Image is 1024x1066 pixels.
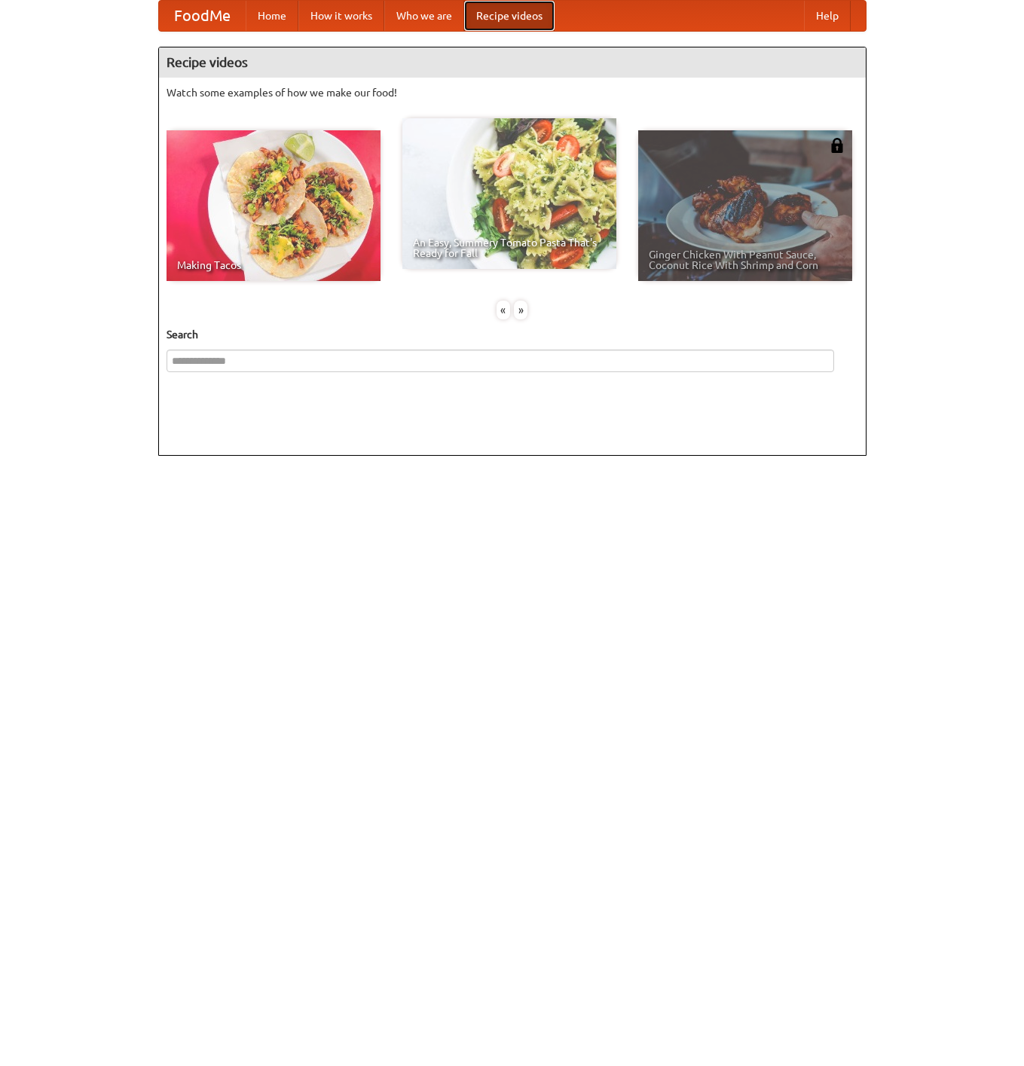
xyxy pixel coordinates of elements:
h5: Search [167,327,858,342]
a: Help [804,1,851,31]
a: Who we are [384,1,464,31]
a: Home [246,1,298,31]
p: Watch some examples of how we make our food! [167,85,858,100]
a: FoodMe [159,1,246,31]
a: How it works [298,1,384,31]
a: Making Tacos [167,130,381,281]
div: « [497,301,510,319]
a: Recipe videos [464,1,555,31]
span: An Easy, Summery Tomato Pasta That's Ready for Fall [413,237,606,258]
div: » [514,301,527,319]
img: 483408.png [830,138,845,153]
h4: Recipe videos [159,47,866,78]
a: An Easy, Summery Tomato Pasta That's Ready for Fall [402,118,616,269]
span: Making Tacos [177,260,370,270]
